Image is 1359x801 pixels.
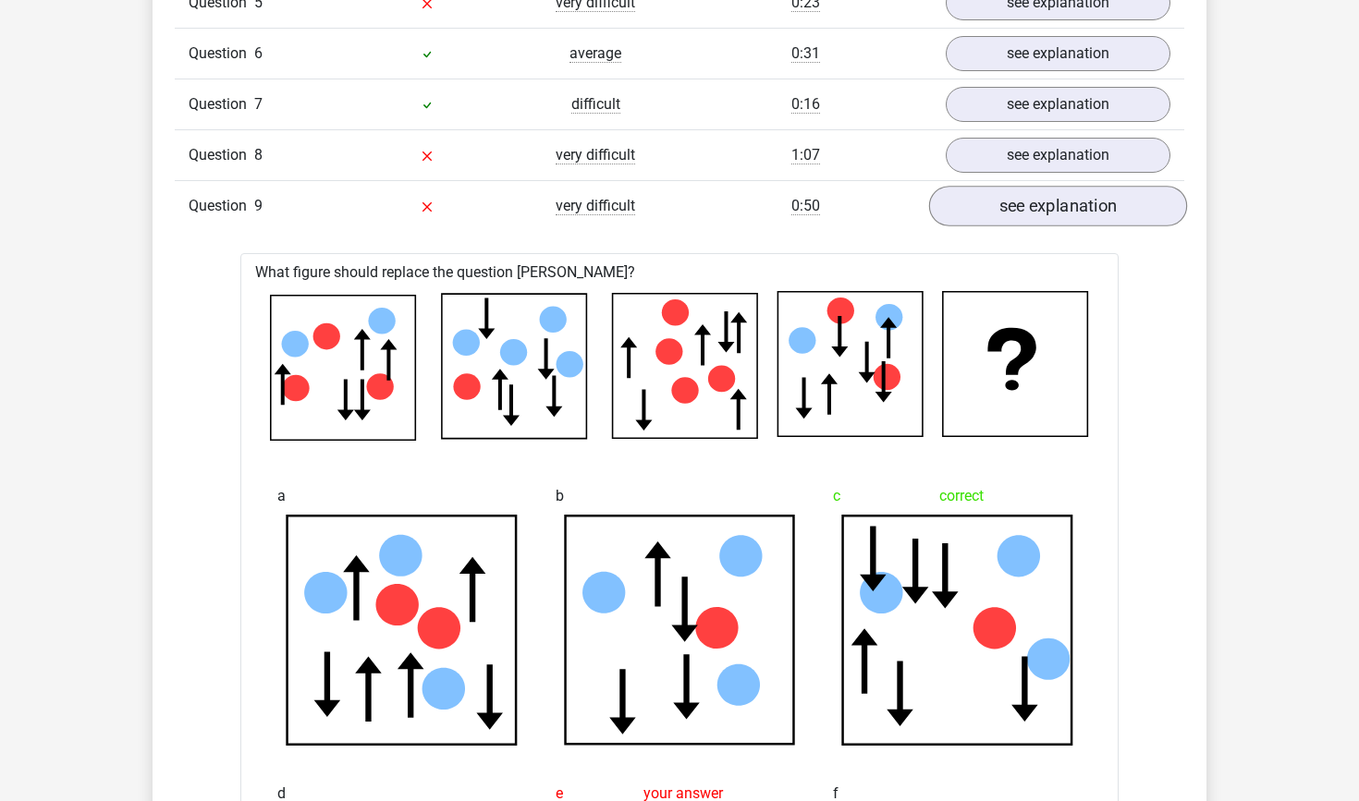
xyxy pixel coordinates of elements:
[254,197,263,214] span: 9
[929,186,1187,226] a: see explanation
[571,95,620,114] span: difficult
[833,478,840,515] span: c
[946,87,1170,122] a: see explanation
[791,146,820,164] span: 1:07
[556,197,635,215] span: very difficult
[791,95,820,114] span: 0:16
[254,44,263,62] span: 6
[189,93,254,115] span: Question
[254,95,263,113] span: 7
[556,146,635,164] span: very difficult
[946,36,1170,71] a: see explanation
[189,195,254,217] span: Question
[833,478,1082,515] div: correct
[189,42,254,65] span: Question
[791,197,820,215] span: 0:50
[254,146,263,164] span: 8
[277,478,286,515] span: a
[791,44,820,63] span: 0:31
[189,144,254,166] span: Question
[569,44,621,63] span: average
[556,478,564,515] span: b
[946,138,1170,173] a: see explanation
